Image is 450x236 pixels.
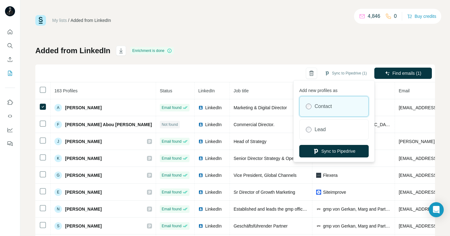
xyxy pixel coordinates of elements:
[5,138,15,149] button: Feedback
[68,17,69,23] li: /
[315,126,326,133] label: Lead
[407,12,436,21] button: Buy credits
[162,206,181,212] span: Email found
[234,88,249,93] span: Job title
[198,105,203,110] img: LinkedIn logo
[65,189,102,195] span: [PERSON_NAME]
[394,13,397,20] p: 0
[205,138,222,145] span: LinkedIn
[35,15,46,26] img: Surfe Logo
[205,172,222,178] span: LinkedIn
[198,190,203,195] img: LinkedIn logo
[316,207,321,212] img: company-logo
[54,172,62,179] div: G
[5,97,15,108] button: Use Surfe on LinkedIn
[54,88,78,93] span: 163 Profiles
[65,155,102,162] span: [PERSON_NAME]
[299,85,369,94] p: Add new profiles as
[35,46,110,56] h1: Added from LinkedIn
[323,206,391,212] span: gmp von Gerkan, Marg and Partners Architects
[315,103,332,110] label: Contact
[65,138,102,145] span: [PERSON_NAME]
[198,223,203,228] img: LinkedIn logo
[429,202,444,217] div: Open Intercom Messenger
[198,173,203,178] img: LinkedIn logo
[205,223,222,229] span: LinkedIn
[316,190,321,195] img: company-logo
[54,138,62,145] div: J
[205,189,222,195] span: LinkedIn
[234,105,287,110] span: Marketing & Digital Director
[5,6,15,16] img: Avatar
[198,122,203,127] img: LinkedIn logo
[162,223,181,229] span: Email found
[234,139,266,144] span: Head of Strategy
[198,139,203,144] img: LinkedIn logo
[299,145,369,157] button: Sync to Pipedrive
[54,188,62,196] div: E
[234,173,296,178] span: Vice President, Global Channels
[399,88,410,93] span: Email
[368,13,380,20] p: 4,846
[392,70,422,76] span: Find emails (1)
[162,156,181,161] span: Email found
[198,207,203,212] img: LinkedIn logo
[234,190,295,195] span: Sr Director of Growth Marketing
[316,223,321,228] img: company-logo
[54,205,62,213] div: N
[323,189,346,195] span: Siteimprove
[54,104,62,111] div: A
[320,69,371,78] button: Sync to Pipedrive (1)
[65,105,102,111] span: [PERSON_NAME]
[160,88,172,93] span: Status
[54,222,62,230] div: S
[316,173,321,178] img: company-logo
[162,172,181,178] span: Email found
[205,155,222,162] span: LinkedIn
[5,40,15,51] button: Search
[198,88,215,93] span: LinkedIn
[5,26,15,38] button: Quick start
[323,172,338,178] span: Flexera
[162,122,178,127] span: Not found
[234,122,275,127] span: Commercial Director.
[234,156,359,161] span: Senior Director Strategy & Operations GTM | Chief of Staff, CRO
[52,18,67,23] a: My lists
[205,206,222,212] span: LinkedIn
[162,139,181,144] span: Email found
[205,121,222,128] span: LinkedIn
[54,155,62,162] div: K
[205,105,222,111] span: LinkedIn
[65,121,152,128] span: [PERSON_NAME] Abou [PERSON_NAME]
[5,110,15,122] button: Use Surfe API
[71,17,111,23] div: Added from LinkedIn
[323,223,391,229] span: gmp von Gerkan, Marg and Partners Architects
[374,68,432,79] button: Find emails (1)
[5,68,15,79] button: My lists
[5,54,15,65] button: Enrich CSV
[65,206,102,212] span: [PERSON_NAME]
[162,105,181,110] span: Email found
[65,223,102,229] span: [PERSON_NAME]
[130,47,174,54] div: Enrichment is done
[162,189,181,195] span: Email found
[5,124,15,136] button: Dashboard
[198,156,203,161] img: LinkedIn logo
[54,121,62,128] div: F
[65,172,102,178] span: [PERSON_NAME]
[234,223,288,228] span: Geschäftsführender Partner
